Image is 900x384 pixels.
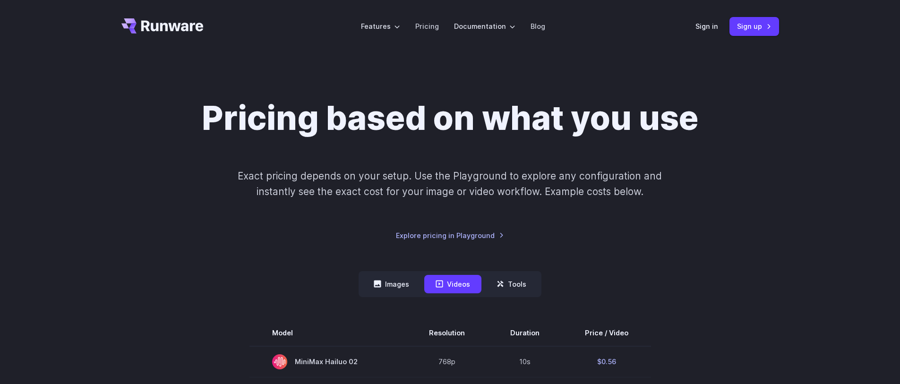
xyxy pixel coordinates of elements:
[415,21,439,32] a: Pricing
[202,98,698,138] h1: Pricing based on what you use
[121,18,204,34] a: Go to /
[729,17,779,35] a: Sign up
[562,346,651,377] td: $0.56
[396,230,504,241] a: Explore pricing in Playground
[485,275,538,293] button: Tools
[249,320,406,346] th: Model
[406,346,488,377] td: 768p
[362,275,420,293] button: Images
[531,21,545,32] a: Blog
[361,21,400,32] label: Features
[406,320,488,346] th: Resolution
[424,275,481,293] button: Videos
[488,346,562,377] td: 10s
[220,168,680,200] p: Exact pricing depends on your setup. Use the Playground to explore any configuration and instantl...
[695,21,718,32] a: Sign in
[488,320,562,346] th: Duration
[562,320,651,346] th: Price / Video
[272,354,384,369] span: MiniMax Hailuo 02
[454,21,515,32] label: Documentation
